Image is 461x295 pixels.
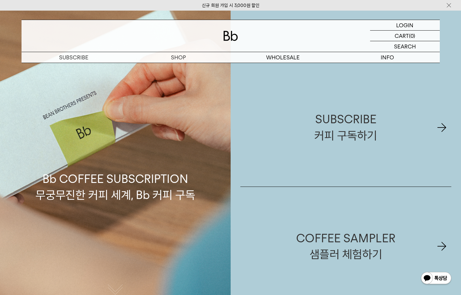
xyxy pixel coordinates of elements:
[296,230,396,262] div: COFFEE SAMPLER 샘플러 체험하기
[370,20,440,31] a: LOGIN
[395,31,409,41] p: CART
[231,52,335,63] p: WHOLESALE
[396,20,413,30] p: LOGIN
[202,3,259,8] a: 신규 회원 가입 시 3,000원 할인
[409,31,415,41] p: (0)
[240,68,452,187] a: SUBSCRIBE커피 구독하기
[126,52,231,63] a: SHOP
[223,31,238,41] img: 로고
[420,271,452,286] img: 카카오톡 채널 1:1 채팅 버튼
[335,52,440,63] p: INFO
[370,31,440,41] a: CART (0)
[35,113,195,203] p: Bb COFFEE SUBSCRIPTION 무궁무진한 커피 세계, Bb 커피 구독
[314,111,377,143] div: SUBSCRIBE 커피 구독하기
[394,41,416,52] p: SEARCH
[22,52,126,63] a: SUBSCRIBE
